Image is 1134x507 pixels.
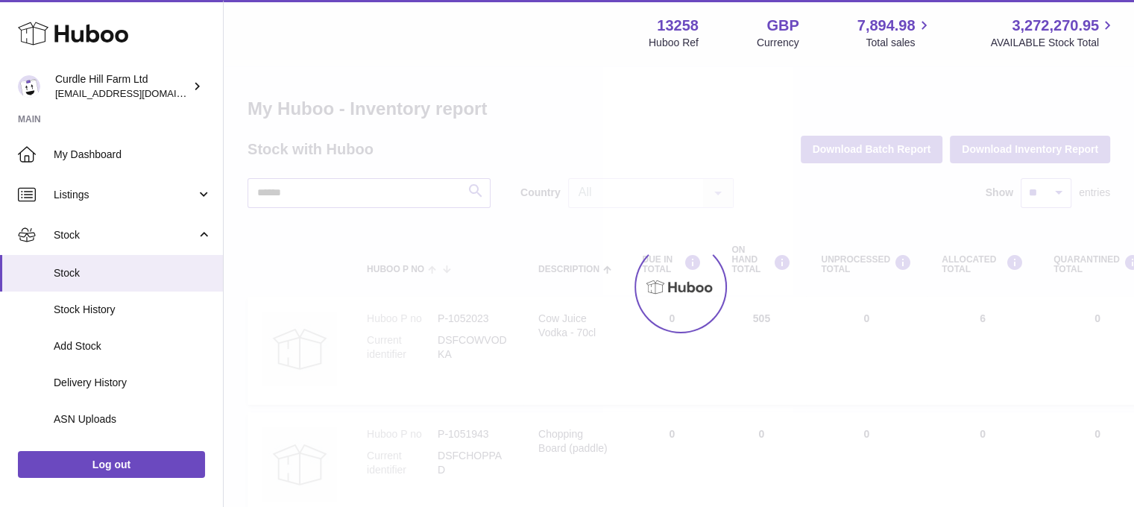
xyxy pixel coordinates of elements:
span: Total sales [866,36,932,50]
span: ASN Uploads [54,412,212,426]
span: Delivery History [54,376,212,390]
div: Currency [757,36,799,50]
div: Huboo Ref [649,36,699,50]
span: Listings [54,188,196,202]
span: [EMAIL_ADDRESS][DOMAIN_NAME] [55,87,219,99]
a: 3,272,270.95 AVAILABLE Stock Total [990,16,1116,50]
div: Curdle Hill Farm Ltd [55,72,189,101]
span: Stock [54,228,196,242]
span: 7,894.98 [857,16,916,36]
span: Add Stock [54,339,212,353]
span: 3,272,270.95 [1012,16,1099,36]
img: internalAdmin-13258@internal.huboo.com [18,75,40,98]
span: Stock [54,266,212,280]
span: AVAILABLE Stock Total [990,36,1116,50]
strong: GBP [766,16,798,36]
span: My Dashboard [54,148,212,162]
span: Stock History [54,303,212,317]
a: Log out [18,451,205,478]
strong: 13258 [657,16,699,36]
a: 7,894.98 Total sales [857,16,933,50]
